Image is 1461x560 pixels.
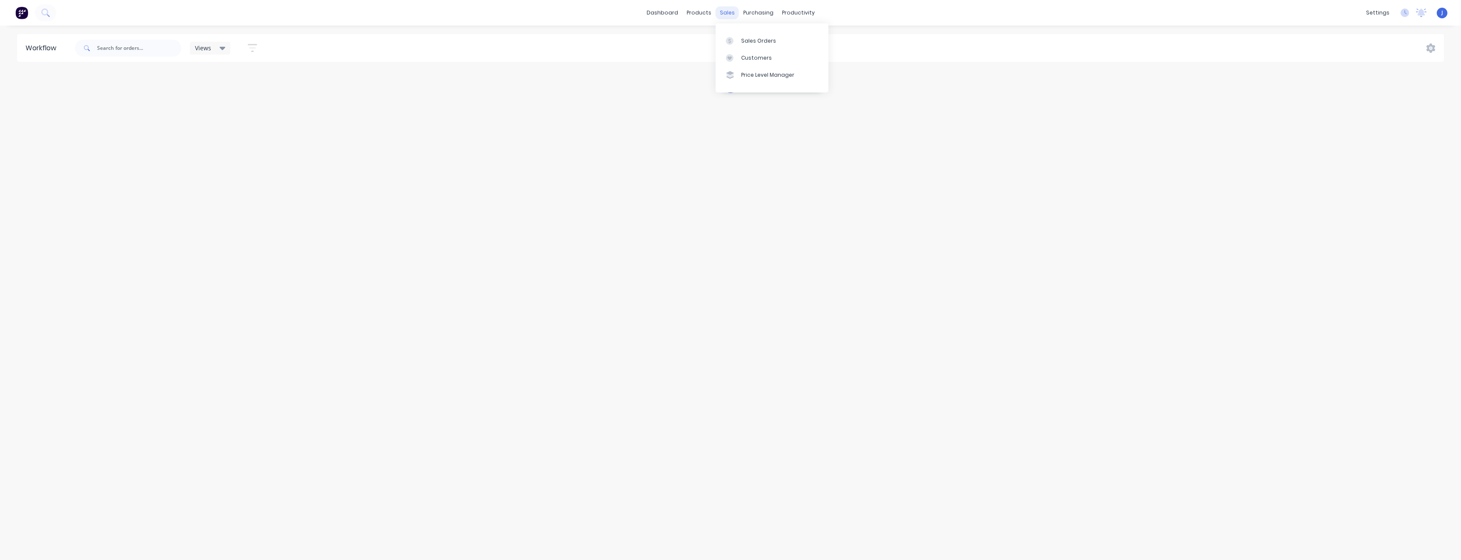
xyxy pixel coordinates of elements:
[716,6,739,19] div: sales
[778,6,819,19] div: productivity
[741,54,772,62] div: Customers
[716,66,828,84] a: Price Level Manager
[1362,6,1394,19] div: settings
[716,49,828,66] a: Customers
[26,43,60,53] div: Workflow
[741,71,794,79] div: Price Level Manager
[642,6,682,19] a: dashboard
[1441,9,1443,17] span: J
[195,43,211,52] span: Views
[682,6,716,19] div: products
[741,37,776,45] div: Sales Orders
[97,40,181,57] input: Search for orders...
[716,32,828,49] a: Sales Orders
[739,6,778,19] div: purchasing
[15,6,28,19] img: Factory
